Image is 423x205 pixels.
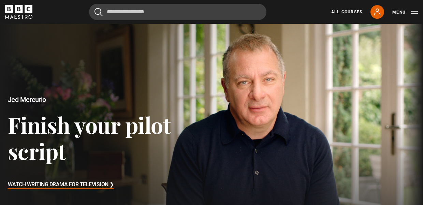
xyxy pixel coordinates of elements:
[5,5,32,19] svg: BBC Maestro
[8,96,212,104] h2: Jed Mercurio
[392,9,418,16] button: Toggle navigation
[8,112,212,164] h3: Finish your pilot script
[331,9,362,15] a: All Courses
[94,8,103,16] button: Submit the search query
[89,4,266,20] input: Search
[8,180,114,190] h3: Watch Writing Drama for Television ❯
